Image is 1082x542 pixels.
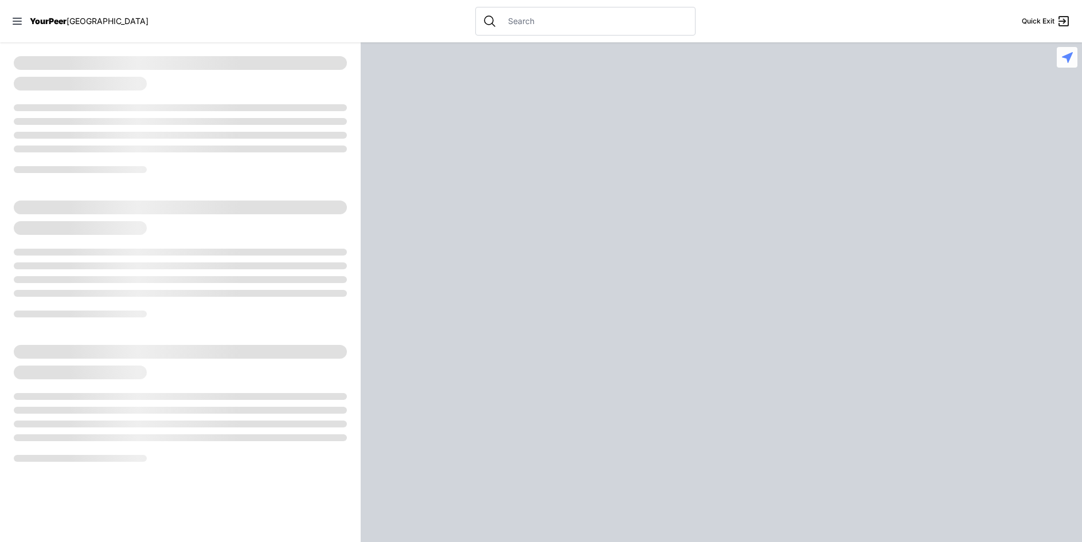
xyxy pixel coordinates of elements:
span: YourPeer [30,16,67,26]
input: Search [501,15,688,27]
a: YourPeer[GEOGRAPHIC_DATA] [30,18,149,25]
span: [GEOGRAPHIC_DATA] [67,16,149,26]
a: Quick Exit [1022,14,1071,28]
span: Quick Exit [1022,17,1054,26]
